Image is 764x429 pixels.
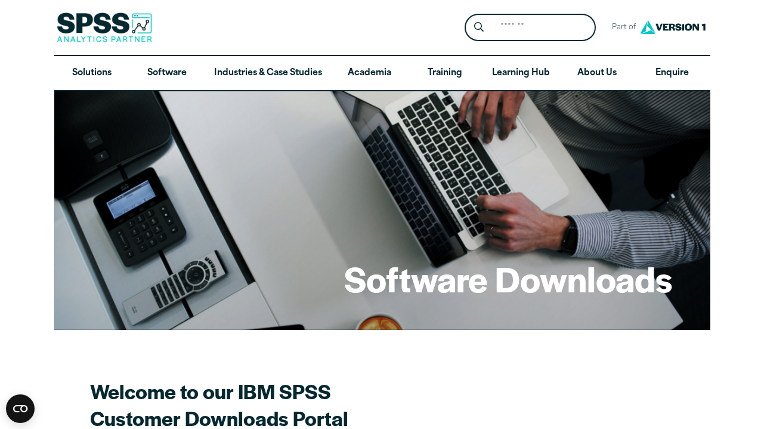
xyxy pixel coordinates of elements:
nav: Desktop version of site main menu [54,56,710,91]
button: Search magnifying glass icon [468,17,490,39]
a: Academia [332,56,407,91]
a: Solutions [54,56,129,91]
a: Training [407,56,482,91]
form: Site Header Search Form [465,14,596,42]
button: Open CMP widget [6,394,35,423]
a: Industries & Case Studies [205,56,332,91]
span: Part of [605,19,637,36]
a: Enquire [635,56,710,91]
img: Version1 Logo [637,16,709,38]
a: Software [129,56,205,91]
a: Learning Hub [482,56,559,91]
img: SPSS Analytics Partner [57,13,152,42]
svg: Search magnifying glass icon [474,22,484,32]
h1: Software Downloads [344,255,672,302]
a: About Us [559,56,635,91]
